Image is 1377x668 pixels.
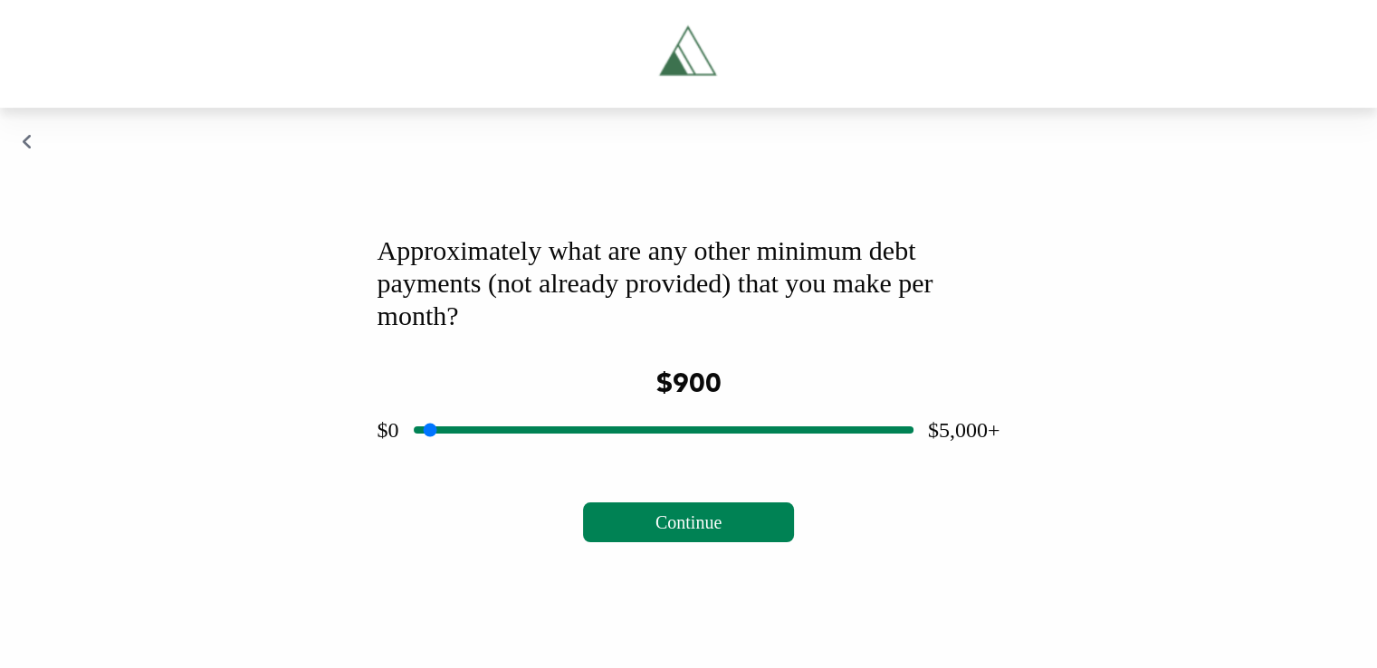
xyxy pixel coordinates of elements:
span: $0 [378,418,399,442]
span: $900 [656,371,722,398]
span: Continue [655,512,722,532]
a: Tryascend.com [568,14,810,93]
div: Approximately what are any other minimum debt payments (not already provided) that you make per m... [378,234,1000,332]
span: $5,000+ [928,418,1000,442]
img: Tryascend.com [648,14,729,93]
button: Continue [583,502,794,542]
